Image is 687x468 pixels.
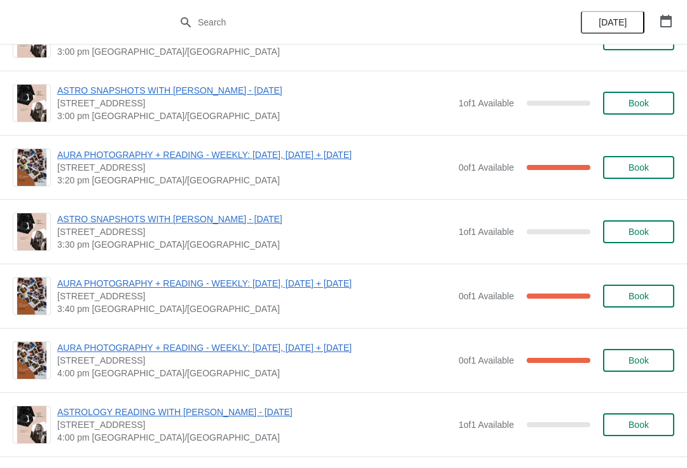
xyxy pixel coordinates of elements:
span: AURA PHOTOGRAPHY + READING - WEEKLY: [DATE], [DATE] + [DATE] [57,341,452,354]
span: Book [628,355,649,365]
img: AURA PHOTOGRAPHY + READING - WEEKLY: FRIDAY, SATURDAY + SUNDAY | 74 Broadway Market, London, UK |... [17,149,46,186]
span: 1 of 1 Available [459,420,514,430]
span: [STREET_ADDRESS] [57,161,452,174]
span: AURA PHOTOGRAPHY + READING - WEEKLY: [DATE], [DATE] + [DATE] [57,148,452,161]
span: ASTROLOGY READING WITH [PERSON_NAME] - [DATE] [57,406,452,418]
span: Book [628,420,649,430]
span: 1 of 1 Available [459,227,514,237]
span: 3:00 pm [GEOGRAPHIC_DATA]/[GEOGRAPHIC_DATA] [57,110,452,122]
span: [STREET_ADDRESS] [57,290,452,302]
span: 0 of 1 Available [459,291,514,301]
button: Book [603,285,674,308]
span: [STREET_ADDRESS] [57,97,452,110]
span: 0 of 1 Available [459,162,514,173]
img: ASTRO SNAPSHOTS WITH AMANDA - 16th AUGUST | 74 Broadway Market, London, UK | 3:00 pm Europe/London [17,85,46,122]
span: Book [628,227,649,237]
span: 1 of 1 Available [459,98,514,108]
span: Book [628,291,649,301]
span: ASTRO SNAPSHOTS WITH [PERSON_NAME] - [DATE] [57,213,452,225]
span: 0 of 1 Available [459,355,514,365]
span: 3:40 pm [GEOGRAPHIC_DATA]/[GEOGRAPHIC_DATA] [57,302,452,315]
button: Book [603,413,674,436]
span: ASTRO SNAPSHOTS WITH [PERSON_NAME] - [DATE] [57,84,452,97]
span: AURA PHOTOGRAPHY + READING - WEEKLY: [DATE], [DATE] + [DATE] [57,277,452,290]
span: Book [628,98,649,108]
img: ASTRO SNAPSHOTS WITH AMANDA - 16th AUGUST | 74 Broadway Market, London, UK | 3:30 pm Europe/London [17,213,46,250]
span: 4:00 pm [GEOGRAPHIC_DATA]/[GEOGRAPHIC_DATA] [57,367,452,379]
img: AURA PHOTOGRAPHY + READING - WEEKLY: FRIDAY, SATURDAY + SUNDAY | 74 Broadway Market, London, UK |... [17,342,46,379]
img: ASTROLOGY READING WITH AMANDA - 16TH AUGUST | 74 Broadway Market, London, UK | 4:00 pm Europe/London [17,406,46,443]
span: 4:00 pm [GEOGRAPHIC_DATA]/[GEOGRAPHIC_DATA] [57,431,452,444]
button: Book [603,349,674,372]
span: [STREET_ADDRESS] [57,418,452,431]
span: [DATE] [599,17,627,27]
span: 3:30 pm [GEOGRAPHIC_DATA]/[GEOGRAPHIC_DATA] [57,238,452,251]
button: Book [603,220,674,243]
span: 3:00 pm [GEOGRAPHIC_DATA]/[GEOGRAPHIC_DATA] [57,45,452,58]
img: AURA PHOTOGRAPHY + READING - WEEKLY: FRIDAY, SATURDAY + SUNDAY | 74 Broadway Market, London, UK |... [17,278,46,315]
span: Book [628,162,649,173]
span: 3:20 pm [GEOGRAPHIC_DATA]/[GEOGRAPHIC_DATA] [57,174,452,187]
span: [STREET_ADDRESS] [57,354,452,367]
span: [STREET_ADDRESS] [57,225,452,238]
input: Search [197,11,515,34]
button: [DATE] [581,11,644,34]
button: Book [603,156,674,179]
button: Book [603,92,674,115]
